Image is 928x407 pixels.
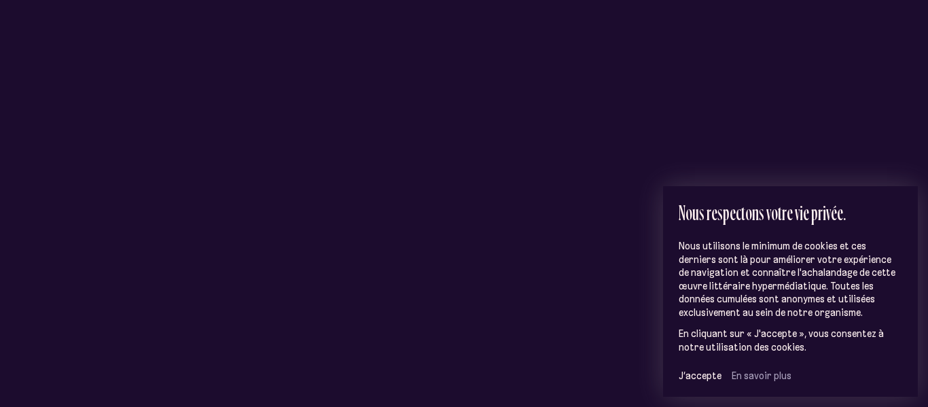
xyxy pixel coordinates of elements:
[679,201,903,224] h2: Nous respectons votre vie privée.
[679,370,721,382] button: J’accepte
[679,328,903,354] p: En cliquant sur « J'accepte », vous consentez à notre utilisation des cookies.
[732,370,791,382] a: En savoir plus
[679,240,903,319] p: Nous utilisons le minimum de cookies et ces derniers sont là pour améliorer votre expérience de n...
